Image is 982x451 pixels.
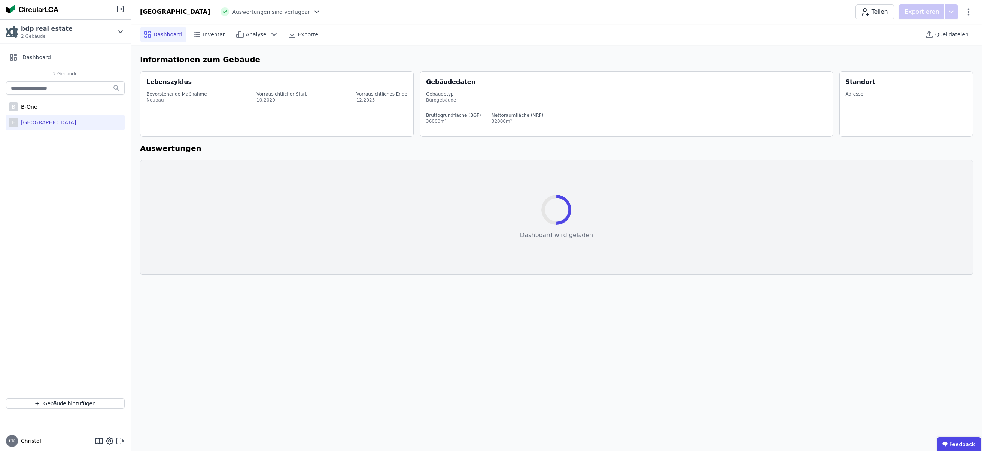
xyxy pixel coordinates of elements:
[356,91,407,97] div: Vorrausichtliches Ende
[140,143,973,154] h6: Auswertungen
[140,7,210,16] div: [GEOGRAPHIC_DATA]
[426,112,481,118] div: Bruttogrundfläche (BGF)
[935,31,969,38] span: Quelldateien
[146,91,207,97] div: Bevorstehende Maßnahme
[426,97,827,103] div: Bürogebäude
[256,91,307,97] div: Vorrausichtlicher Start
[426,118,481,124] div: 36000m²
[492,118,544,124] div: 32000m²
[22,54,51,61] span: Dashboard
[855,4,894,19] button: Teilen
[18,437,42,445] span: Christof
[426,91,827,97] div: Gebäudetyp
[21,33,73,39] span: 2 Gebäude
[18,103,37,111] div: B-One
[146,97,207,103] div: Neubau
[153,31,182,38] span: Dashboard
[256,97,307,103] div: 10.2020
[140,54,973,65] h6: Informationen zum Gebäude
[905,7,941,16] p: Exportieren
[6,4,58,13] img: Concular
[146,78,192,87] div: Lebenszyklus
[520,231,593,240] div: Dashboard wird geladen
[246,31,267,38] span: Analyse
[203,31,225,38] span: Inventar
[6,398,125,409] button: Gebäude hinzufügen
[356,97,407,103] div: 12.2025
[9,102,18,111] div: B
[9,439,15,443] span: CK
[21,24,73,33] div: bdp real estate
[846,97,864,103] div: --
[9,118,18,127] div: F
[846,91,864,97] div: Adresse
[232,8,310,16] span: Auswertungen sind verfügbar
[846,78,875,87] div: Standort
[6,26,18,38] img: bdp real estate
[298,31,318,38] span: Exporte
[426,78,833,87] div: Gebäudedaten
[492,112,544,118] div: Nettoraumfläche (NRF)
[18,119,76,126] div: [GEOGRAPHIC_DATA]
[46,71,85,77] span: 2 Gebäude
